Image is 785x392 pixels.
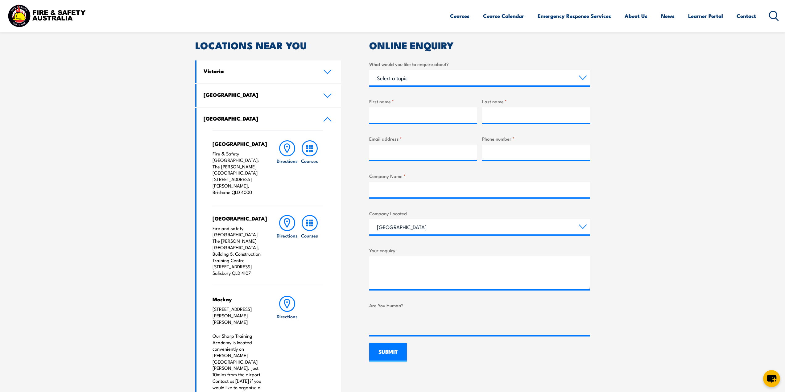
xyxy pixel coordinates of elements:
[301,158,318,164] h6: Courses
[369,60,590,68] label: What would you like to enquire about?
[213,151,264,196] p: Fire & Safety [GEOGRAPHIC_DATA]: The [PERSON_NAME][GEOGRAPHIC_DATA] [STREET_ADDRESS][PERSON_NAME]...
[688,8,723,24] a: Learner Portal
[482,98,590,105] label: Last name
[213,306,264,325] p: [STREET_ADDRESS][PERSON_NAME][PERSON_NAME]
[213,140,264,147] h4: [GEOGRAPHIC_DATA]
[277,313,298,320] h6: Directions
[213,225,264,276] p: Fire and Safety [GEOGRAPHIC_DATA] The [PERSON_NAME][GEOGRAPHIC_DATA], Building 5, Construction Tr...
[538,8,611,24] a: Emergency Response Services
[763,370,780,387] button: chat-button
[369,172,590,179] label: Company Name
[277,158,298,164] h6: Directions
[276,215,298,276] a: Directions
[299,215,321,276] a: Courses
[450,8,469,24] a: Courses
[196,108,341,130] a: [GEOGRAPHIC_DATA]
[369,98,477,105] label: First name
[213,296,264,303] h4: Mackay
[482,135,590,142] label: Phone number
[277,232,298,239] h6: Directions
[204,91,314,98] h4: [GEOGRAPHIC_DATA]
[483,8,524,24] a: Course Calendar
[213,215,264,222] h4: [GEOGRAPHIC_DATA]
[196,60,341,83] a: Victoria
[369,311,463,335] iframe: reCAPTCHA
[369,343,407,362] input: SUBMIT
[369,247,590,254] label: Your enquiry
[204,115,314,122] h4: [GEOGRAPHIC_DATA]
[195,41,341,49] h2: LOCATIONS NEAR YOU
[369,41,590,49] h2: ONLINE ENQUIRY
[369,210,590,217] label: Company Located
[204,68,314,74] h4: Victoria
[661,8,675,24] a: News
[301,232,318,239] h6: Courses
[737,8,756,24] a: Contact
[369,135,477,142] label: Email address
[196,84,341,107] a: [GEOGRAPHIC_DATA]
[625,8,647,24] a: About Us
[276,140,298,196] a: Directions
[369,302,590,309] label: Are You Human?
[299,140,321,196] a: Courses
